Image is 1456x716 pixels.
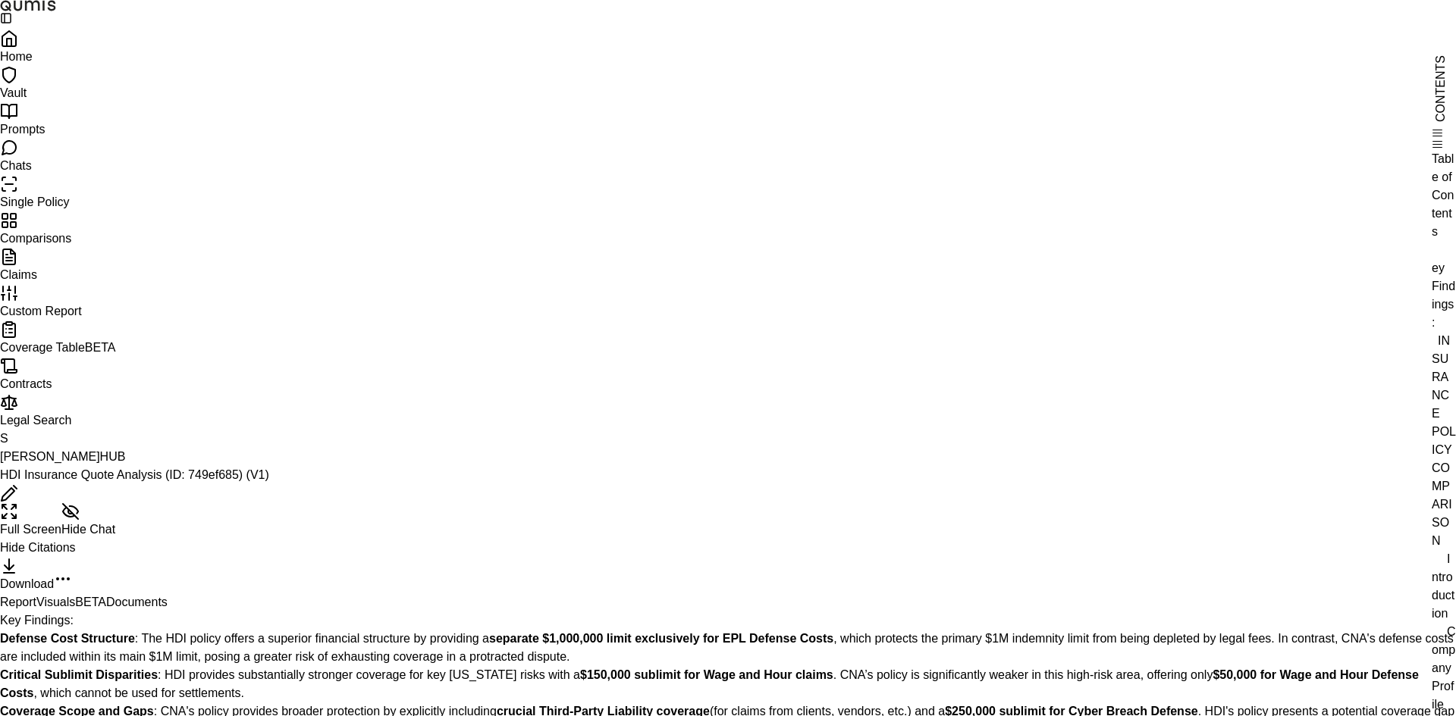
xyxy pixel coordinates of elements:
span: Table of Contents [1432,152,1454,238]
span: , which cannot be used for settlements. [33,686,243,699]
button: Documents [106,593,168,611]
a: Company Profile [1432,625,1456,711]
span: HUB [100,450,126,463]
span: : HDI provides substantially stronger coverage for key [US_STATE] risks with a [158,668,580,681]
a: Introduction [1432,552,1454,620]
span: $150,000 sublimit for Wage and Hour claims [580,668,833,681]
span: . CNA’s policy is significantly weaker in this high-risk area, offering only [833,668,1213,681]
span: Hide Chat [61,523,115,536]
button: Visuals [36,593,106,611]
button: Hide Chat [61,502,115,539]
a: INSURANCE POLICY COMPARISON [1432,334,1456,547]
span: separate $1,000,000 limit exclusively for EPL Defense Costs [489,632,833,645]
span: BETA [75,596,106,608]
span: : The HDI policy offers a superior financial structure by providing a [135,632,489,645]
span: BETA [85,341,116,354]
span: CONTENTS [1432,55,1450,122]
